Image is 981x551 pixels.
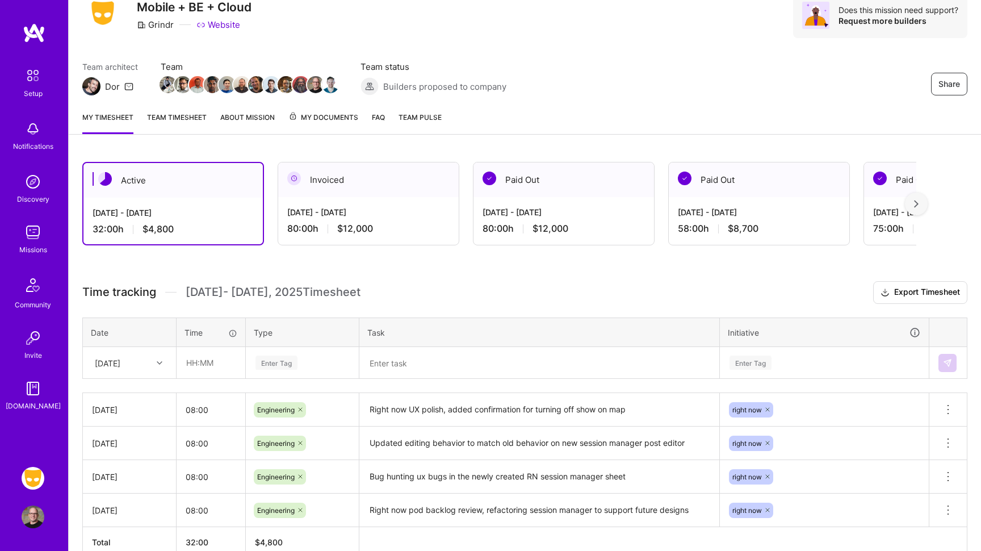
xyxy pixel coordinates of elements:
[257,473,295,481] span: Engineering
[22,221,44,244] img: teamwork
[483,172,496,185] img: Paid Out
[263,76,280,93] img: Team Member Avatar
[732,473,762,481] span: right now
[249,75,264,94] a: Team Member Avatar
[220,111,275,134] a: About Mission
[174,76,191,93] img: Team Member Avatar
[83,318,177,347] th: Date
[278,162,459,197] div: Invoiced
[105,81,120,93] div: Dor
[160,76,177,93] img: Team Member Avatar
[22,118,44,140] img: bell
[95,357,120,369] div: [DATE]
[177,348,245,378] input: HH:MM
[161,61,338,73] span: Team
[257,439,295,448] span: Engineering
[360,461,718,492] textarea: Bug hunting ux bugs in the newly created RN session manager sheet
[678,172,691,185] img: Paid Out
[873,281,967,304] button: Export Timesheet
[15,299,51,311] div: Community
[802,2,829,29] img: Avatar
[678,223,840,235] div: 58:00 h
[294,75,308,94] a: Team Member Avatar
[938,78,960,90] span: Share
[22,467,44,490] img: Grindr: Mobile + BE + Cloud
[533,223,568,235] span: $12,000
[732,439,762,448] span: right now
[287,206,450,218] div: [DATE] - [DATE]
[669,162,849,197] div: Paid Out
[147,111,207,134] a: Team timesheet
[185,327,237,339] div: Time
[360,495,718,526] textarea: Right now pod backlog review, refactoring session manager to support future designs
[177,428,245,458] input: HH:MM
[323,75,338,94] a: Team Member Avatar
[24,87,43,99] div: Setup
[22,327,44,349] img: Invite
[730,354,772,371] div: Enter Tag
[257,506,295,515] span: Engineering
[288,111,358,124] span: My Documents
[19,244,47,256] div: Missions
[196,19,240,31] a: Website
[93,223,254,235] div: 32:00 h
[92,471,167,483] div: [DATE]
[257,406,295,414] span: Engineering
[307,76,324,93] img: Team Member Avatar
[177,462,245,492] input: HH:MM
[728,223,758,235] span: $8,700
[308,75,323,94] a: Team Member Avatar
[137,19,174,31] div: Grindr
[23,23,45,43] img: logo
[24,349,42,361] div: Invite
[190,75,205,94] a: Team Member Avatar
[483,206,645,218] div: [DATE] - [DATE]
[943,358,952,368] img: Submit
[21,64,45,87] img: setup
[219,76,236,93] img: Team Member Avatar
[287,223,450,235] div: 80:00 h
[278,76,295,93] img: Team Member Avatar
[839,15,958,26] div: Request more builders
[292,76,309,93] img: Team Member Avatar
[248,76,265,93] img: Team Member Avatar
[177,395,245,425] input: HH:MM
[92,437,167,449] div: [DATE]
[287,172,301,185] img: Invoiced
[83,163,263,198] div: Active
[279,75,294,94] a: Team Member Avatar
[161,75,175,94] a: Team Member Avatar
[372,111,385,134] a: FAQ
[92,504,167,516] div: [DATE]
[19,506,47,528] a: User Avatar
[124,82,133,91] i: icon Mail
[881,287,890,299] i: icon Download
[137,20,146,30] i: icon CompanyGray
[255,354,297,371] div: Enter Tag
[82,77,100,95] img: Team Architect
[142,223,174,235] span: $4,800
[22,170,44,193] img: discovery
[6,400,61,412] div: [DOMAIN_NAME]
[19,467,47,490] a: Grindr: Mobile + BE + Cloud
[728,326,921,339] div: Initiative
[473,162,654,197] div: Paid Out
[732,406,762,414] span: right now
[288,111,358,134] a: My Documents
[399,113,442,122] span: Team Pulse
[839,5,958,15] div: Does this mission need support?
[678,206,840,218] div: [DATE] - [DATE]
[234,75,249,94] a: Team Member Avatar
[360,428,718,459] textarea: Updated editing behavior to match old behavior on new session manager post editor
[177,495,245,525] input: HH:MM
[914,200,919,208] img: right
[22,506,44,528] img: User Avatar
[399,111,442,134] a: Team Pulse
[360,394,718,425] textarea: Right now UX polish, added confirmation for turning off show on map
[255,537,283,547] span: $ 4,800
[93,207,254,219] div: [DATE] - [DATE]
[873,172,887,185] img: Paid Out
[98,172,112,186] img: Active
[483,223,645,235] div: 80:00 h
[360,61,506,73] span: Team status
